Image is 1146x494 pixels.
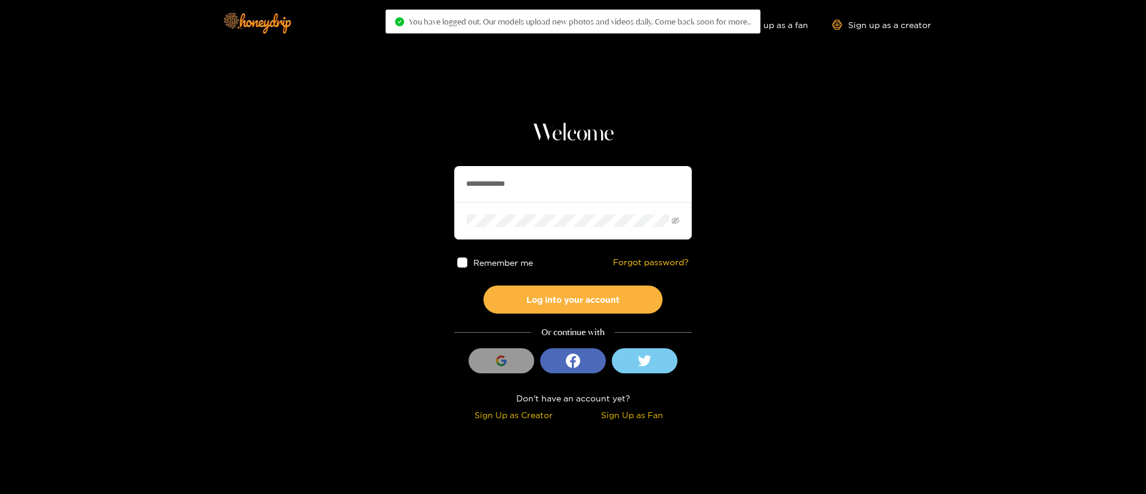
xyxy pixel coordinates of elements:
div: Or continue with [454,326,692,339]
a: Sign up as a creator [832,20,931,30]
h1: Welcome [454,119,692,148]
div: Don't have an account yet? [454,391,692,405]
a: Sign up as a fan [726,20,808,30]
a: Forgot password? [613,257,689,268]
span: Remember me [473,258,533,267]
div: Sign Up as Fan [576,408,689,422]
button: Log into your account [483,286,663,314]
span: eye-invisible [671,217,679,225]
div: Sign Up as Creator [457,408,570,422]
span: You have logged out. Our models upload new photos and videos daily. Come back soon for more.. [409,17,751,26]
span: check-circle [395,17,404,26]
